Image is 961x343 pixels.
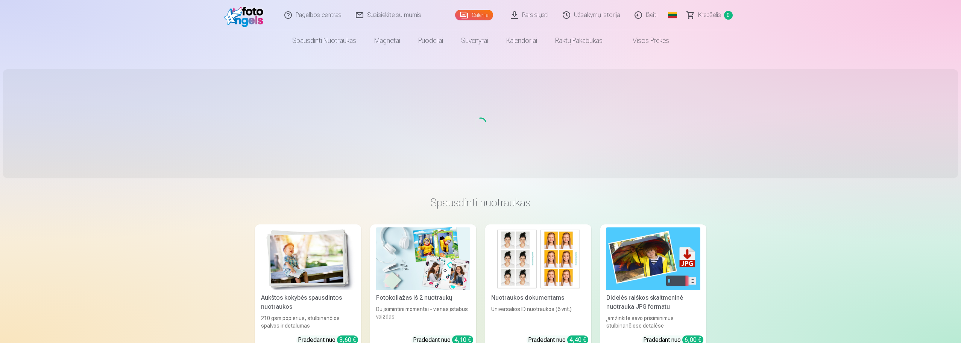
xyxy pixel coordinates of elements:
[258,293,358,311] div: Aukštos kokybės spausdintos nuotraukos
[283,30,365,51] a: Spausdinti nuotraukas
[724,11,733,20] span: 0
[612,30,678,51] a: Visos prekės
[258,314,358,329] div: 210 gsm popierius, stulbinančios spalvos ir detalumas
[373,305,473,329] div: Du įsimintini momentai - vienas įstabus vaizdas
[409,30,452,51] a: Puodeliai
[224,3,267,27] img: /fa5
[488,305,588,329] div: Universalios ID nuotraukos (6 vnt.)
[698,11,721,20] span: Krepšelis
[376,227,470,290] img: Fotokoliažas iš 2 nuotraukų
[261,196,700,209] h3: Spausdinti nuotraukas
[452,30,497,51] a: Suvenyrai
[497,30,546,51] a: Kalendoriai
[365,30,409,51] a: Magnetai
[373,293,473,302] div: Fotokoliažas iš 2 nuotraukų
[491,227,585,290] img: Nuotraukos dokumentams
[606,227,700,290] img: Didelės raiškos skaitmeninė nuotrauka JPG formatu
[261,227,355,290] img: Aukštos kokybės spausdintos nuotraukos
[488,293,588,302] div: Nuotraukos dokumentams
[603,314,703,329] div: Įamžinkite savo prisiminimus stulbinančiose detalėse
[455,10,493,20] a: Galerija
[603,293,703,311] div: Didelės raiškos skaitmeninė nuotrauka JPG formatu
[546,30,612,51] a: Raktų pakabukas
